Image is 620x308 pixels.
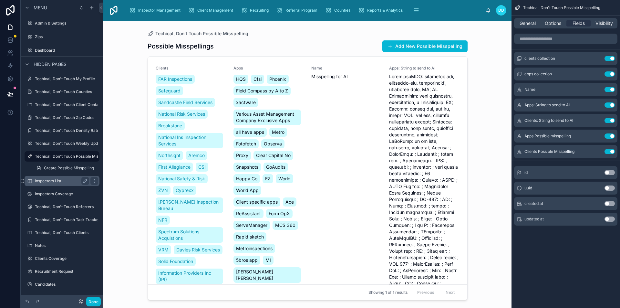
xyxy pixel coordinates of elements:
a: Techical, Don't Touch Zip Codes [25,112,99,123]
a: Techical, Don't Touch Weekly Update Log [25,138,99,149]
label: InspectorADE .CSV Uploads [35,295,98,300]
a: Zips [25,32,99,42]
label: Recruitment Request [35,269,98,274]
a: InspectorADE .CSV Uploads [25,292,99,303]
a: Clients Coverage [25,253,99,264]
a: Notes [25,240,99,251]
span: Create Possible Misspelling [44,165,94,171]
a: Techical, Don't Touch Density Rate Deciles [25,125,99,136]
span: clients collection [524,56,555,61]
span: created at [524,201,543,206]
a: Techical, Don't Touch Client Contacts [25,100,99,110]
label: Techical, Don't Touch Client Contacts [35,102,104,107]
span: id [524,170,528,175]
label: Dashboard [35,48,98,53]
span: Inspector Management [138,8,181,13]
span: Visibility [595,20,613,27]
a: Inspectors List [25,176,99,186]
a: Counties [323,5,355,16]
span: Referral Program [285,8,317,13]
label: Techical, Don't Touch Task Tracker [35,217,100,222]
a: Reports & Analytics [356,5,407,16]
span: Showing 1 of 1 results [368,290,408,295]
a: Techical, Don't Touch Clients [25,228,99,238]
a: Candidates [25,279,99,290]
label: Techical, Don't Touch Possible Misspelling [35,154,112,159]
span: Counties [334,8,350,13]
label: Techical, Don't Touch Zip Codes [35,115,98,120]
span: Clients: String to send to AI [524,118,573,123]
label: Clients Coverage [35,256,98,261]
a: Recruiting [239,5,273,16]
img: App logo [108,5,119,16]
label: Inspectors List [35,178,87,184]
a: Create Possible Misspelling [32,163,99,173]
a: Techical, Don't Touch Possible Misspelling [25,151,99,162]
a: Admin & Settings [25,18,99,28]
span: Name [524,87,535,92]
span: Hidden pages [34,61,67,68]
span: Apps: String to send to AI [524,102,570,108]
label: Techical, Don't Touch Counties [35,89,98,94]
a: Techical, Don't Touch My Profile [25,74,99,84]
span: apps collection [524,71,552,77]
a: Techical, Don't Touch Counties [25,87,99,97]
span: Reports & Analytics [367,8,403,13]
span: DD [498,8,504,13]
a: Techical, Don't Touch Task Tracker [25,215,99,225]
a: Client Management [186,5,238,16]
span: Techical, Don't Touch Possible Misspelling [523,5,600,10]
label: Notes [35,243,98,248]
a: Dashboard [25,45,99,56]
label: Techical, Don't Touch Clients [35,230,98,235]
a: Recruitment Request [25,266,99,277]
label: Zips [35,34,98,39]
label: Techical, Don't Touch My Profile [35,76,98,81]
a: Techical, Don't Touch Referrers [25,202,99,212]
span: General [520,20,536,27]
a: Inspector Management [127,5,185,16]
div: scrollable content [124,3,486,17]
label: Admin & Settings [35,21,98,26]
a: Inspectors Coverage [25,189,99,199]
a: Referral Program [274,5,322,16]
label: Inspectors Coverage [35,191,98,196]
label: Candidates [35,282,98,287]
label: Techical, Don't Touch Referrers [35,204,98,209]
label: Techical, Don't Touch Density Rate Deciles [35,128,114,133]
span: Options [545,20,561,27]
span: Menu [34,5,47,11]
span: Apps Possible misspelling [524,133,571,139]
span: Client Management [197,8,233,13]
span: updated at [524,217,544,222]
span: Recruiting [250,8,269,13]
span: Clients Possible Misspelling [524,149,574,154]
span: Fields [573,20,585,27]
button: Done [86,297,101,306]
label: Techical, Don't Touch Weekly Update Log [35,141,111,146]
span: uuid [524,186,532,191]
